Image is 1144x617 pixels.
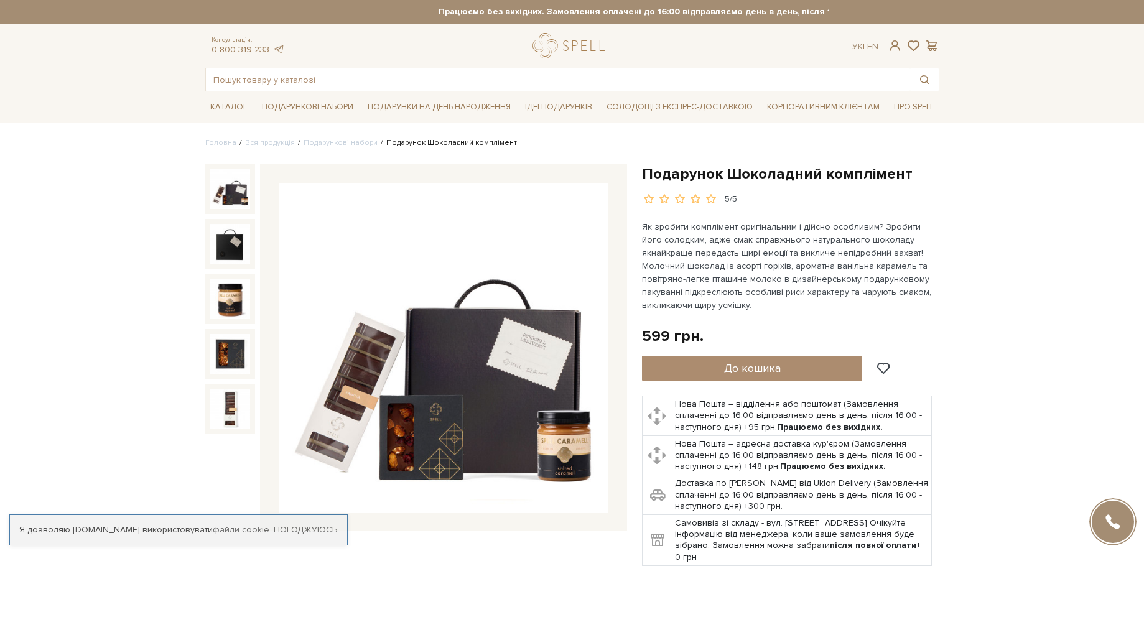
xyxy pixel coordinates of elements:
a: En [867,41,878,52]
a: logo [532,33,610,58]
a: Подарункові набори [304,138,378,147]
td: Доставка по [PERSON_NAME] від Uklon Delivery (Замовлення сплаченні до 16:00 відправляємо день в д... [672,475,932,515]
button: Пошук товару у каталозі [910,68,939,91]
a: Солодощі з експрес-доставкою [602,96,758,118]
img: Подарунок Шоколадний комплімент [210,279,250,318]
img: Подарунок Шоколадний комплімент [210,169,250,209]
span: Подарункові набори [257,98,358,117]
strong: Працюємо без вихідних. Замовлення оплачені до 16:00 відправляємо день в день, після 16:00 - насту... [315,6,1049,17]
span: Консультація: [212,36,285,44]
td: Нова Пошта – адресна доставка кур'єром (Замовлення сплаченні до 16:00 відправляємо день в день, п... [672,435,932,475]
td: Нова Пошта – відділення або поштомат (Замовлення сплаченні до 16:00 відправляємо день в день, піс... [672,396,932,436]
img: Подарунок Шоколадний комплімент [210,389,250,429]
td: Самовивіз зі складу - вул. [STREET_ADDRESS] Очікуйте інформацію від менеджера, коли ваше замовлен... [672,515,932,566]
span: Ідеї подарунків [520,98,597,117]
b: Працюємо без вихідних. [777,422,883,432]
a: Корпоративним клієнтам [762,96,885,118]
a: Погоджуюсь [274,524,337,536]
b: Працюємо без вихідних. [780,461,886,471]
button: До кошика [642,356,863,381]
span: | [863,41,865,52]
span: До кошика [724,361,781,375]
a: файли cookie [213,524,269,535]
li: Подарунок Шоколадний комплімент [378,137,517,149]
p: Як зробити комплімент оригінальним і дійсно особливим? Зробити його солодким, адже смак справжньо... [642,220,934,312]
div: 599 грн. [642,327,704,346]
span: Про Spell [889,98,939,117]
input: Пошук товару у каталозі [206,68,910,91]
a: telegram [272,44,285,55]
h1: Подарунок Шоколадний комплімент [642,164,939,183]
div: 5/5 [725,193,737,205]
div: Ук [852,41,878,52]
img: Подарунок Шоколадний комплімент [210,224,250,264]
img: Подарунок Шоколадний комплімент [279,183,608,513]
span: Каталог [205,98,253,117]
span: Подарунки на День народження [363,98,516,117]
div: Я дозволяю [DOMAIN_NAME] використовувати [10,524,347,536]
a: 0 800 319 233 [212,44,269,55]
img: Подарунок Шоколадний комплімент [210,334,250,374]
a: Головна [205,138,236,147]
a: Вся продукція [245,138,295,147]
b: після повної оплати [830,540,916,550]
